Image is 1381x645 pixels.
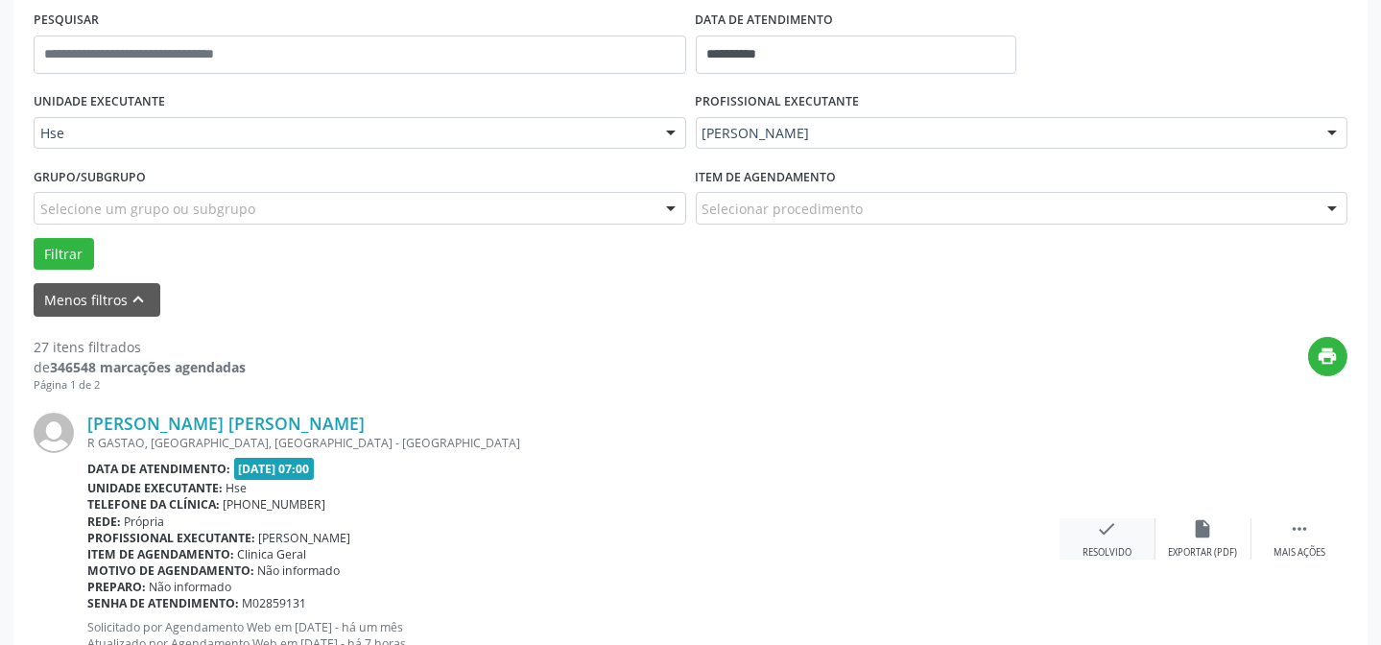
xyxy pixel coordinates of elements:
[34,357,246,377] div: de
[224,496,326,513] span: [PHONE_NUMBER]
[40,124,647,143] span: Hse
[40,199,255,219] span: Selecione um grupo ou subgrupo
[34,337,246,357] div: 27 itens filtrados
[1083,546,1131,560] div: Resolvido
[234,458,315,480] span: [DATE] 07:00
[1193,518,1214,539] i: insert_drive_file
[238,546,307,562] span: Clinica Geral
[696,162,837,192] label: Item de agendamento
[1318,346,1339,367] i: print
[702,199,864,219] span: Selecionar procedimento
[243,595,307,611] span: M02859131
[125,514,165,530] span: Própria
[34,87,165,117] label: UNIDADE EXECUTANTE
[34,238,94,271] button: Filtrar
[1308,337,1347,376] button: print
[87,530,255,546] b: Profissional executante:
[87,496,220,513] b: Telefone da clínica:
[1274,546,1325,560] div: Mais ações
[87,562,254,579] b: Motivo de agendamento:
[34,162,146,192] label: Grupo/Subgrupo
[87,546,234,562] b: Item de agendamento:
[696,6,834,36] label: DATA DE ATENDIMENTO
[259,530,351,546] span: [PERSON_NAME]
[702,124,1309,143] span: [PERSON_NAME]
[150,579,232,595] span: Não informado
[226,480,248,496] span: Hse
[87,480,223,496] b: Unidade executante:
[87,413,365,434] a: [PERSON_NAME] [PERSON_NAME]
[696,87,860,117] label: PROFISSIONAL EXECUTANTE
[1169,546,1238,560] div: Exportar (PDF)
[34,6,99,36] label: PESQUISAR
[87,579,146,595] b: Preparo:
[87,514,121,530] b: Rede:
[34,377,246,394] div: Página 1 de 2
[129,289,150,310] i: keyboard_arrow_up
[34,283,160,317] button: Menos filtroskeyboard_arrow_up
[1289,518,1310,539] i: 
[258,562,341,579] span: Não informado
[87,595,239,611] b: Senha de atendimento:
[34,413,74,453] img: img
[1097,518,1118,539] i: check
[87,461,230,477] b: Data de atendimento:
[50,358,246,376] strong: 346548 marcações agendadas
[87,435,1060,451] div: R GASTAO, [GEOGRAPHIC_DATA], [GEOGRAPHIC_DATA] - [GEOGRAPHIC_DATA]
